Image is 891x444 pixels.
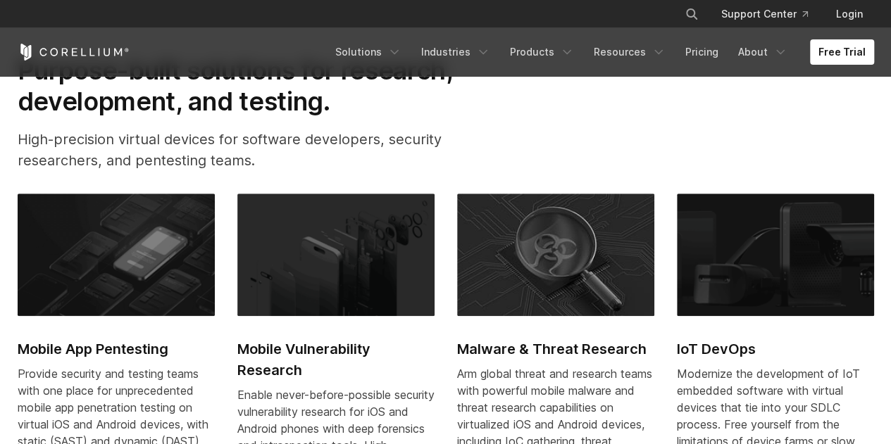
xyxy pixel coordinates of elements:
[18,44,130,61] a: Corellium Home
[668,1,874,27] div: Navigation Menu
[18,129,498,171] p: High-precision virtual devices for software developers, security researchers, and pentesting teams.
[679,1,704,27] button: Search
[677,39,727,65] a: Pricing
[413,39,499,65] a: Industries
[810,39,874,65] a: Free Trial
[825,1,874,27] a: Login
[237,194,435,316] img: Mobile Vulnerability Research
[327,39,410,65] a: Solutions
[18,55,498,118] h2: Purpose-built solutions for research, development, and testing.
[585,39,674,65] a: Resources
[18,194,215,316] img: Mobile App Pentesting
[327,39,874,65] div: Navigation Menu
[677,338,874,360] h2: IoT DevOps
[237,338,435,381] h2: Mobile Vulnerability Research
[730,39,796,65] a: About
[457,338,654,360] h2: Malware & Threat Research
[18,338,215,360] h2: Mobile App Pentesting
[457,194,654,316] img: Malware & Threat Research
[710,1,819,27] a: Support Center
[501,39,582,65] a: Products
[677,194,874,316] img: IoT DevOps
